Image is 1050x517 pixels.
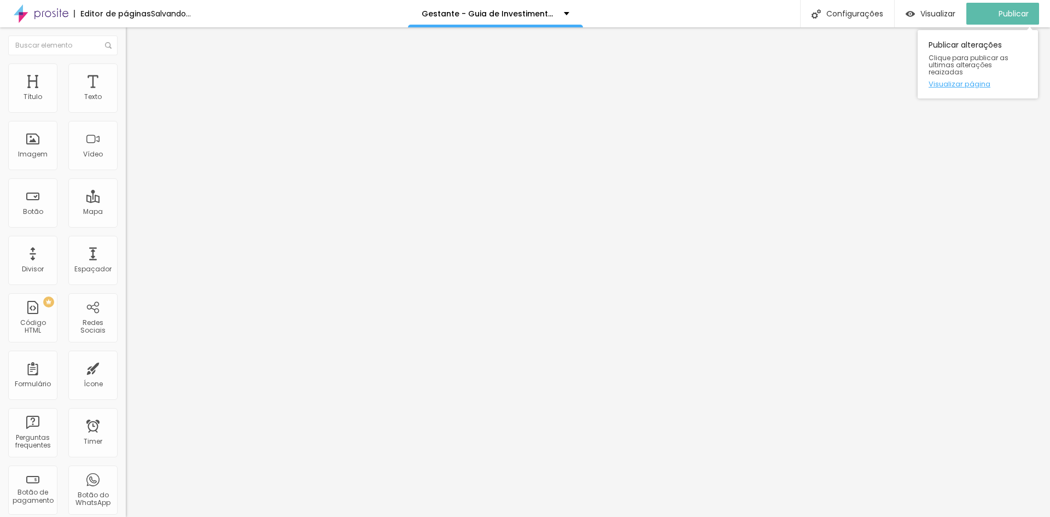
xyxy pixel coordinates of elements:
div: Imagem [18,150,48,158]
img: Icone [812,9,821,19]
div: Título [24,93,42,101]
div: Salvando... [151,10,191,18]
div: Botão [23,208,43,216]
div: Espaçador [74,265,112,273]
div: Perguntas frequentes [11,434,54,450]
div: Código HTML [11,319,54,335]
div: Botão de pagamento [11,489,54,504]
span: Publicar [999,9,1029,18]
div: Timer [84,438,102,445]
div: Texto [84,93,102,101]
div: Editor de páginas [74,10,151,18]
span: Visualizar [920,9,955,18]
div: Ícone [84,380,103,388]
div: Vídeo [83,150,103,158]
iframe: Editor [126,27,1050,517]
a: Visualizar página [929,80,1027,88]
img: Icone [105,42,112,49]
button: Publicar [966,3,1039,25]
button: Visualizar [895,3,966,25]
input: Buscar elemento [8,36,118,55]
div: Mapa [83,208,103,216]
div: Formulário [15,380,51,388]
div: Publicar alterações [918,30,1038,98]
div: Divisor [22,265,44,273]
p: Gestante - Guia de Investimento Fotográfico [422,10,556,18]
div: Botão do WhatsApp [71,491,114,507]
span: Clique para publicar as ultimas alterações reaizadas [929,54,1027,76]
div: Redes Sociais [71,319,114,335]
img: view-1.svg [906,9,915,19]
